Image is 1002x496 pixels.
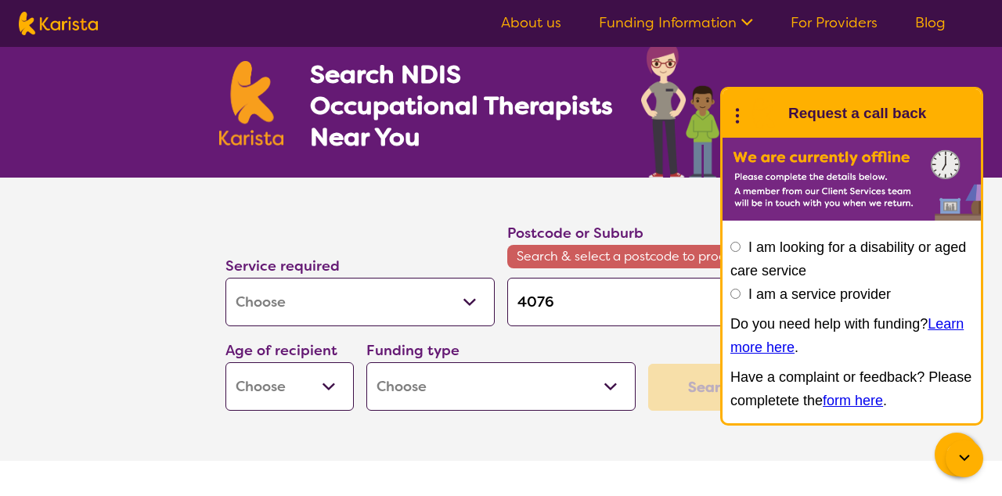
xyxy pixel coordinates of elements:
[225,257,340,275] label: Service required
[823,393,883,408] a: form here
[641,41,783,178] img: occupational-therapy
[507,278,777,326] input: Type
[730,239,966,279] label: I am looking for a disability or aged care service
[219,61,283,146] img: Karista logo
[935,433,979,476] button: Channel Menu
[507,224,643,243] label: Postcode or Suburb
[788,102,926,125] h1: Request a call back
[748,98,779,129] img: Karista
[507,245,777,268] span: Search & select a postcode to proceed
[791,13,878,32] a: For Providers
[366,341,460,360] label: Funding type
[730,312,973,359] p: Do you need help with funding? .
[310,59,615,153] h1: Search NDIS Occupational Therapists Near You
[915,13,946,32] a: Blog
[501,13,561,32] a: About us
[19,12,98,35] img: Karista logo
[225,341,337,360] label: Age of recipient
[723,138,981,221] img: Karista offline chat form to request call back
[599,13,753,32] a: Funding Information
[748,286,891,302] label: I am a service provider
[730,365,973,412] p: Have a complaint or feedback? Please completete the .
